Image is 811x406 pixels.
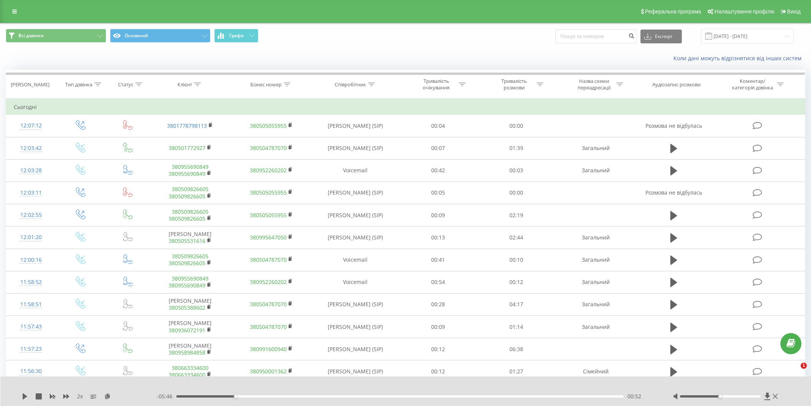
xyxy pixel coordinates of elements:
td: 00:41 [399,249,477,271]
span: Вихід [787,8,801,15]
a: 380504787070 [250,323,287,330]
td: Сьогодні [6,99,805,115]
div: Бізнес номер [250,81,282,88]
td: 00:03 [477,159,555,182]
td: [PERSON_NAME] [149,338,231,360]
button: Графік [214,29,258,43]
div: 12:03:28 [14,163,48,178]
div: Accessibility label [234,395,237,398]
a: 380505055955 [250,122,287,129]
button: Всі дзвінки [6,29,106,43]
div: 12:03:11 [14,185,48,200]
div: Тривалість розмови [494,78,535,91]
td: [PERSON_NAME] (SIP) [312,338,399,360]
a: 380509826605 [169,259,205,267]
td: 04:17 [477,293,555,315]
span: 1 [801,363,807,369]
button: Експорт [640,30,682,43]
td: Загальний [555,137,637,159]
span: Реферальна програма [645,8,701,15]
div: 11:56:30 [14,364,48,379]
div: Статус [118,81,133,88]
a: 380509826605 [172,185,208,193]
span: Розмова не відбулась [645,122,702,129]
a: 380955690849 [169,170,205,177]
td: Загальний [555,293,637,315]
a: 380509826605 [169,215,205,222]
a: 380663334600 [169,371,205,378]
td: [PERSON_NAME] (SIP) [312,226,399,249]
td: 00:13 [399,226,477,249]
td: Загальний [555,316,637,338]
a: 380505388602 [169,304,205,311]
div: Тривалість очікування [416,78,457,91]
td: 02:19 [477,204,555,226]
button: Основний [110,29,210,43]
td: 06:38 [477,338,555,360]
a: 380995647050 [250,234,287,241]
div: 12:07:12 [14,118,48,133]
a: 380504787070 [250,256,287,263]
td: [PERSON_NAME] (SIP) [312,316,399,338]
div: 11:57:23 [14,342,48,356]
td: [PERSON_NAME] (SIP) [312,182,399,204]
td: 00:00 [477,182,555,204]
td: 00:09 [399,316,477,338]
td: 02:44 [477,226,555,249]
td: [PERSON_NAME] (SIP) [312,137,399,159]
div: 12:03:42 [14,141,48,156]
td: Сімейний [555,360,637,383]
td: 00:09 [399,204,477,226]
a: 380955690849 [169,282,205,289]
div: 11:58:52 [14,275,48,290]
td: 01:39 [477,137,555,159]
div: Accessibility label [719,395,722,398]
span: - 05:46 [157,393,176,400]
a: 380505531616 [169,237,205,244]
div: 12:01:20 [14,230,48,245]
span: Розмова не відбулась [645,189,702,196]
td: [PERSON_NAME] [149,316,231,338]
td: Voicemail [312,271,399,293]
div: 12:02:55 [14,208,48,223]
span: Графік [229,33,244,38]
div: 11:57:43 [14,319,48,334]
a: 380505055955 [250,189,287,196]
a: 380936072191 [169,327,205,334]
a: 380955690849 [172,275,208,282]
td: Voicemail [312,159,399,182]
td: Загальний [555,271,637,293]
input: Пошук за номером [555,30,637,43]
div: Клієнт [177,81,192,88]
a: 380952260202 [250,167,287,174]
td: [PERSON_NAME] (SIP) [312,115,399,137]
span: 00:52 [627,393,641,400]
td: Загальний [555,249,637,271]
a: 380991600940 [250,345,287,353]
a: 380958984858 [169,349,205,356]
iframe: Intercom live chat [785,363,803,381]
a: 380504787070 [250,300,287,308]
span: Налаштування профілю [714,8,774,15]
td: 00:04 [399,115,477,137]
td: 01:14 [477,316,555,338]
td: 01:27 [477,360,555,383]
a: 380505055955 [250,211,287,219]
a: 380501772927 [169,144,205,152]
td: 00:10 [477,249,555,271]
div: Співробітник [335,81,366,88]
div: 12:00:16 [14,253,48,267]
div: 11:58:51 [14,297,48,312]
td: 00:12 [477,271,555,293]
span: Всі дзвінки [18,33,44,39]
td: Voicemail [312,249,399,271]
td: 00:54 [399,271,477,293]
a: 380509826605 [172,253,208,260]
div: [PERSON_NAME] [11,81,49,88]
td: 00:28 [399,293,477,315]
td: 00:12 [399,338,477,360]
td: [PERSON_NAME] (SIP) [312,293,399,315]
span: 2 x [77,393,83,400]
td: Загальний [555,159,637,182]
td: [PERSON_NAME] [149,226,231,249]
